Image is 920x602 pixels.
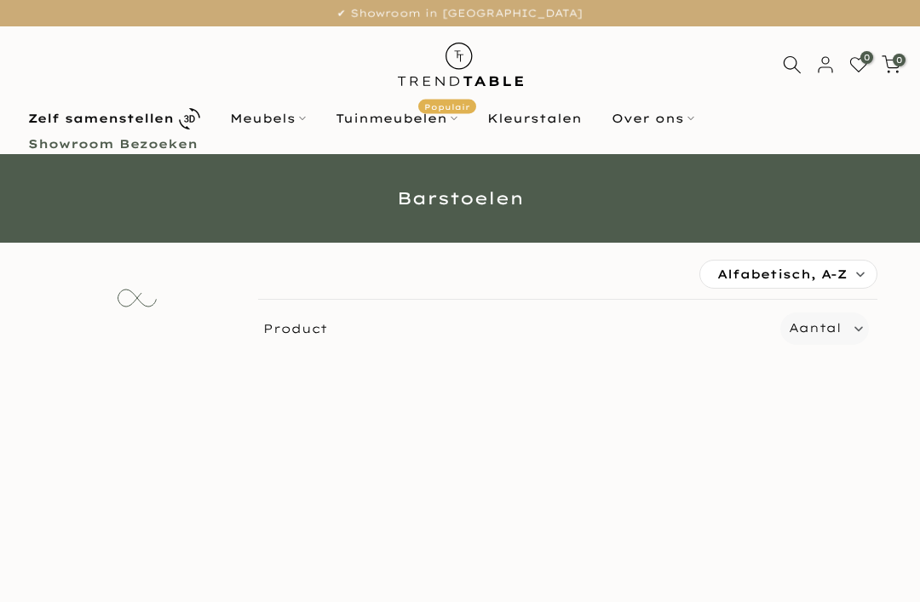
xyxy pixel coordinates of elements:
a: TuinmeubelenPopulair [320,108,472,129]
label: Aantal [789,318,841,339]
label: Alfabetisch, A-Z [700,261,877,288]
h1: Barstoelen [13,190,907,207]
a: Meubels [215,108,320,129]
b: Showroom Bezoeken [28,138,198,150]
a: Kleurstalen [472,108,596,129]
span: Populair [418,100,476,114]
span: Product [251,312,774,345]
span: Alfabetisch, A-Z [717,261,847,288]
span: 0 [860,51,873,64]
b: Zelf samenstellen [28,112,174,124]
a: Showroom Bezoeken [13,134,212,154]
a: Over ons [596,108,709,129]
a: Zelf samenstellen [13,104,215,134]
a: 0 [882,55,900,74]
a: 0 [849,55,868,74]
img: trend-table [386,26,535,102]
p: ✔ Showroom in [GEOGRAPHIC_DATA] [21,4,899,23]
span: 0 [893,54,906,66]
iframe: toggle-frame [2,515,87,600]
